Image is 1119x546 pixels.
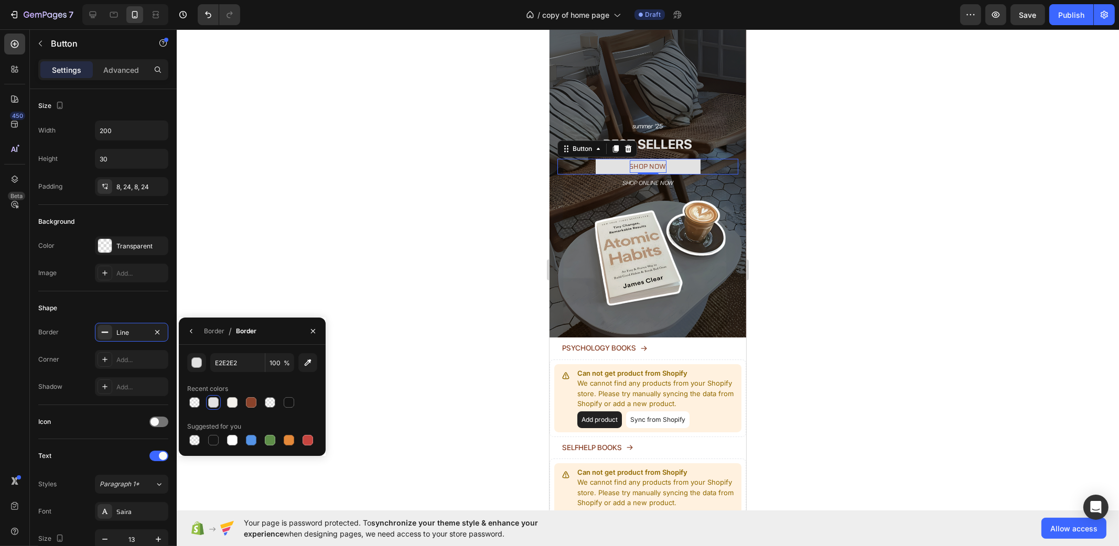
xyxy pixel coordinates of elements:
[38,126,56,135] div: Width
[187,422,241,431] div: Suggested for you
[1049,4,1093,25] button: Publish
[38,99,66,113] div: Size
[1050,523,1098,534] span: Allow access
[38,217,74,226] div: Background
[38,451,51,461] div: Text
[116,269,166,278] div: Add...
[116,182,166,192] div: 8, 24, 8, 24
[210,353,265,372] input: Eg: FFFFFF
[116,383,166,392] div: Add...
[284,358,290,368] span: %
[198,4,240,25] div: Undo/Redo
[38,303,57,313] div: Shape
[38,355,59,364] div: Corner
[550,29,746,510] iframe: Design area
[4,4,78,25] button: 7
[244,517,579,539] span: Your page is password protected. To when designing pages, we need access to your store password.
[38,479,57,489] div: Styles
[1010,4,1045,25] button: Save
[1083,495,1109,520] div: Open Intercom Messenger
[116,242,166,251] div: Transparent
[95,475,168,494] button: Paragraph 1*
[38,327,59,337] div: Border
[100,479,139,489] span: Paragraph 1*
[116,507,166,517] div: Saira
[38,154,58,163] div: Height
[229,325,232,337] span: /
[645,10,661,19] span: Draft
[1058,9,1084,20] div: Publish
[116,355,166,365] div: Add...
[51,37,140,50] p: Button
[38,182,62,191] div: Padding
[52,64,81,75] p: Settings
[38,417,51,427] div: Icon
[187,384,228,394] div: Recent colors
[69,8,73,21] p: 7
[542,9,609,20] span: copy of home page
[38,268,57,278] div: Image
[236,326,256,336] div: Border
[204,326,224,336] div: Border
[95,149,168,168] input: Auto
[1019,10,1037,19] span: Save
[8,192,25,200] div: Beta
[116,328,147,337] div: Line
[10,112,25,120] div: 450
[38,241,55,250] div: Color
[38,532,66,546] div: Size
[38,382,62,391] div: Shadow
[537,9,540,20] span: /
[38,507,51,516] div: Font
[244,518,538,538] span: synchronize your theme style & enhance your experience
[1041,518,1106,539] button: Allow access
[95,121,168,140] input: Auto
[103,64,139,75] p: Advanced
